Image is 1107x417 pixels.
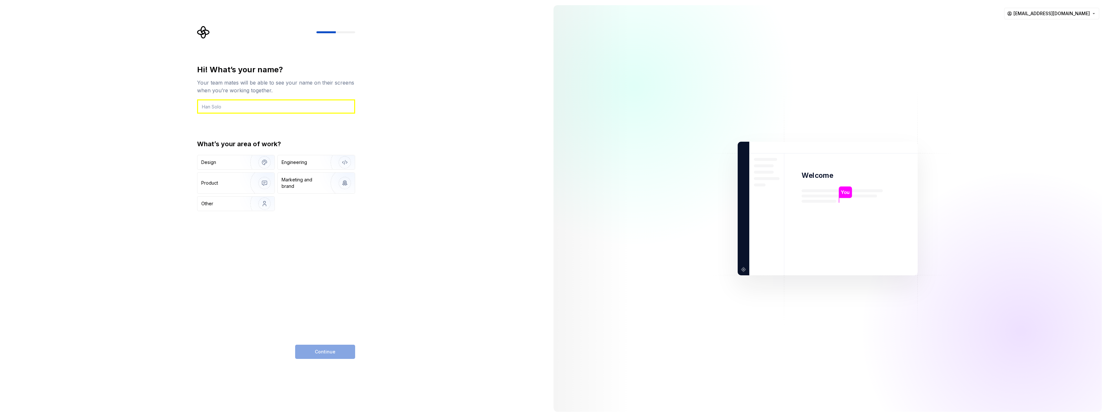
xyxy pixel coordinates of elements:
button: [EMAIL_ADDRESS][DOMAIN_NAME] [1004,8,1099,19]
div: Other [201,200,213,207]
input: Scanning by Zero Phishing [197,99,355,114]
div: Your team mates will be able to see your name on their screens when you’re working together. [197,79,355,94]
div: Engineering [282,159,307,166]
div: What’s your area of work? [197,139,355,148]
div: Product [201,180,218,186]
svg: Supernova Logo [197,26,210,39]
p: You [841,189,850,196]
div: Design [201,159,216,166]
span: [EMAIL_ADDRESS][DOMAIN_NAME] [1013,10,1090,17]
p: Welcome [802,171,833,180]
div: Marketing and brand [282,177,325,189]
div: Hi! What’s your name? [197,65,355,75]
